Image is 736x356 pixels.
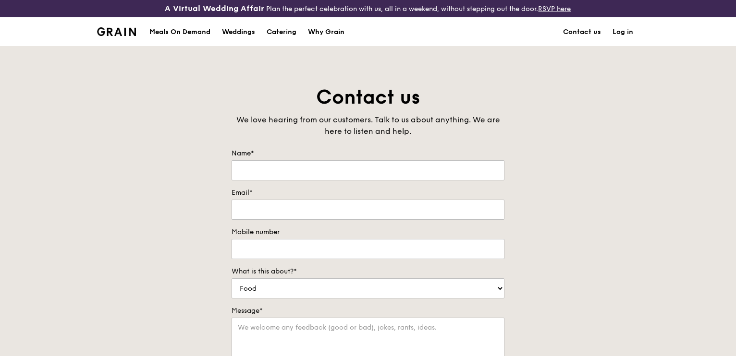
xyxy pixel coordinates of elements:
[557,18,607,47] a: Contact us
[97,17,136,46] a: GrainGrain
[232,227,504,237] label: Mobile number
[222,18,255,47] div: Weddings
[232,306,504,316] label: Message*
[165,4,264,13] h3: A Virtual Wedding Affair
[216,18,261,47] a: Weddings
[302,18,350,47] a: Why Grain
[232,114,504,137] div: We love hearing from our customers. Talk to us about anything. We are here to listen and help.
[232,149,504,158] label: Name*
[267,18,296,47] div: Catering
[261,18,302,47] a: Catering
[308,18,344,47] div: Why Grain
[149,18,210,47] div: Meals On Demand
[607,18,639,47] a: Log in
[97,27,136,36] img: Grain
[232,84,504,110] h1: Contact us
[538,5,571,13] a: RSVP here
[232,188,504,198] label: Email*
[123,4,613,13] div: Plan the perfect celebration with us, all in a weekend, without stepping out the door.
[232,267,504,276] label: What is this about?*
